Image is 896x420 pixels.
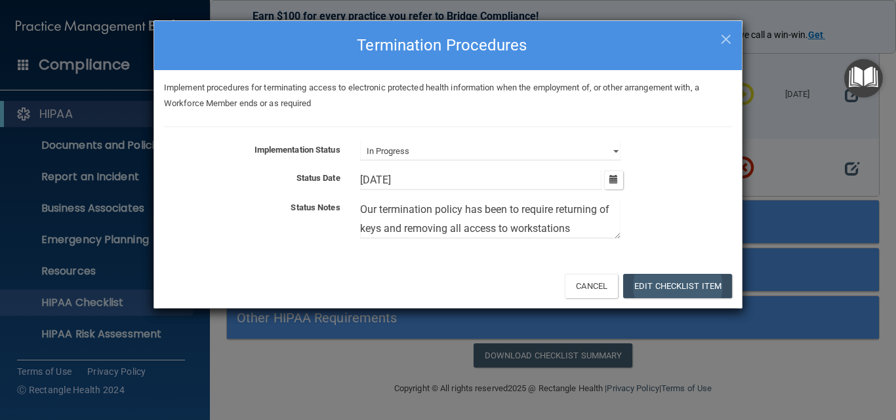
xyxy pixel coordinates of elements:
button: Edit Checklist Item [623,274,732,298]
b: Implementation Status [255,145,340,155]
b: Status Notes [291,202,340,212]
h4: Termination Procedures [164,31,732,60]
b: Status Date [296,173,340,183]
span: × [720,24,732,50]
button: Cancel [565,274,618,298]
button: Open Resource Center [844,59,883,98]
div: Implement procedures for terminating access to electronic protected health information when the e... [154,80,742,111]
